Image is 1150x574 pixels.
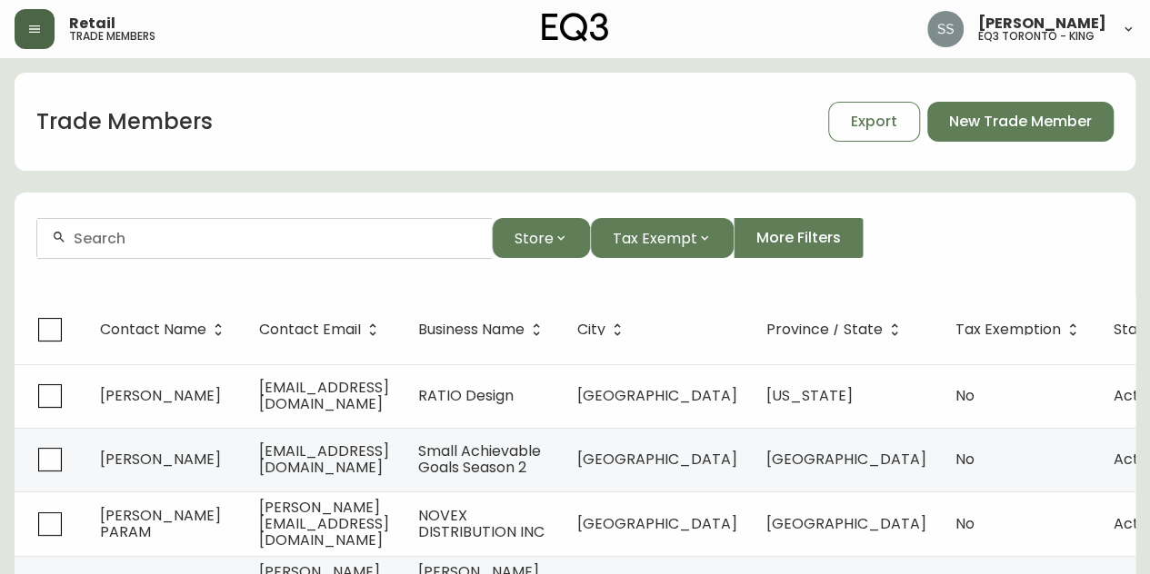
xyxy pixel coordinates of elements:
[577,513,737,534] span: [GEOGRAPHIC_DATA]
[577,385,737,406] span: [GEOGRAPHIC_DATA]
[766,449,926,470] span: [GEOGRAPHIC_DATA]
[955,513,975,534] span: No
[259,497,389,550] span: [PERSON_NAME][EMAIL_ADDRESS][DOMAIN_NAME]
[542,13,609,42] img: logo
[955,449,975,470] span: No
[927,11,964,47] img: f1b6f2cda6f3b51f95337c5892ce6799
[766,513,926,534] span: [GEOGRAPHIC_DATA]
[418,440,541,478] span: Small Achievable Goals Season 2
[418,385,514,406] span: RATIO Design
[100,324,206,335] span: Contact Name
[955,385,975,406] span: No
[766,324,883,335] span: Province / State
[851,112,897,132] span: Export
[927,102,1114,142] button: New Trade Member
[259,322,385,338] span: Contact Email
[418,322,548,338] span: Business Name
[949,112,1092,132] span: New Trade Member
[955,324,1061,335] span: Tax Exemption
[100,322,230,338] span: Contact Name
[766,322,906,338] span: Province / State
[69,16,115,31] span: Retail
[955,322,1085,338] span: Tax Exemption
[577,322,629,338] span: City
[259,324,361,335] span: Contact Email
[74,230,477,247] input: Search
[259,377,389,414] span: [EMAIL_ADDRESS][DOMAIN_NAME]
[828,102,920,142] button: Export
[492,218,590,258] button: Store
[418,324,525,335] span: Business Name
[577,449,737,470] span: [GEOGRAPHIC_DATA]
[515,227,554,250] span: Store
[36,106,213,137] h1: Trade Members
[978,16,1106,31] span: [PERSON_NAME]
[418,505,545,542] span: NOVEX DISTRIBUTION INC
[100,449,221,470] span: [PERSON_NAME]
[259,440,389,478] span: [EMAIL_ADDRESS][DOMAIN_NAME]
[756,228,841,248] span: More Filters
[734,218,864,258] button: More Filters
[69,31,155,42] h5: trade members
[766,385,853,406] span: [US_STATE]
[100,385,221,406] span: [PERSON_NAME]
[978,31,1095,42] h5: eq3 toronto - king
[590,218,734,258] button: Tax Exempt
[100,505,221,542] span: [PERSON_NAME] PARAM
[613,227,697,250] span: Tax Exempt
[577,324,605,335] span: City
